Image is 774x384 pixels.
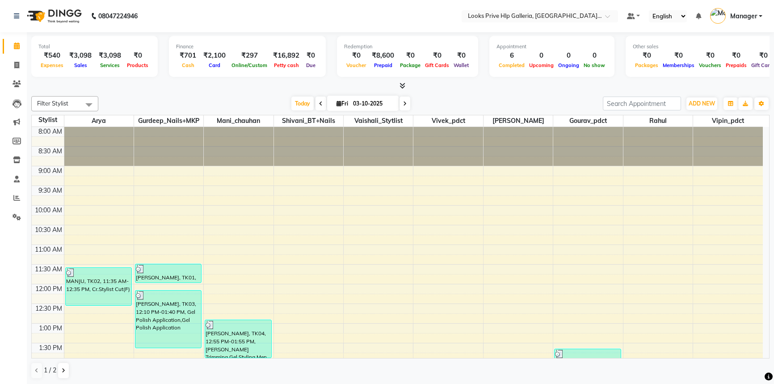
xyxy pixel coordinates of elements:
[730,12,757,21] span: Manager
[553,115,623,127] span: Gourav_pdct
[33,225,64,235] div: 10:30 AM
[44,366,56,375] span: 1 / 2
[37,343,64,353] div: 1:30 PM
[72,62,89,68] span: Sales
[37,166,64,176] div: 9:00 AM
[37,147,64,156] div: 8:30 AM
[180,62,197,68] span: Cash
[413,115,483,127] span: Vivek_pdct
[269,51,303,61] div: ₹16,892
[66,51,95,61] div: ₹3,098
[334,100,350,107] span: Fri
[176,43,319,51] div: Finance
[660,62,697,68] span: Memberships
[205,320,271,358] div: [PERSON_NAME], TK04, 12:55 PM-01:55 PM, [PERSON_NAME] Trimming,Gel Styling Men
[134,115,203,127] span: Gurdeep_Nails+MKP
[176,51,200,61] div: ₹701
[344,115,413,127] span: Vaishali_Stytlist
[697,51,724,61] div: ₹0
[37,186,64,195] div: 9:30 AM
[344,62,368,68] span: Voucher
[686,97,717,110] button: ADD NEW
[527,62,556,68] span: Upcoming
[272,62,301,68] span: Petty cash
[66,268,132,305] div: MANJU, TK02, 11:35 AM-12:35 PM, Cr.Stylist Cut(F)
[206,62,223,68] span: Card
[350,97,395,110] input: 2025-10-03
[303,51,319,61] div: ₹0
[33,206,64,215] div: 10:00 AM
[23,4,84,29] img: logo
[398,62,423,68] span: Package
[484,115,553,127] span: [PERSON_NAME]
[423,62,451,68] span: Gift Cards
[135,291,202,348] div: [PERSON_NAME], TK03, 12:10 PM-01:40 PM, Gel Polish Application,Gel Polish Application
[693,115,763,127] span: Vipin_pdct
[689,100,715,107] span: ADD NEW
[724,51,749,61] div: ₹0
[135,264,202,283] div: [PERSON_NAME], TK01, 11:30 AM-12:00 PM, Eyebrows & Upperlips
[496,51,527,61] div: 6
[38,62,66,68] span: Expenses
[660,51,697,61] div: ₹0
[204,115,273,127] span: Mani_chauhan
[623,115,693,127] span: Rahul
[710,8,726,24] img: Manager
[398,51,423,61] div: ₹0
[581,51,607,61] div: 0
[556,62,581,68] span: Ongoing
[33,265,64,274] div: 11:30 AM
[344,51,368,61] div: ₹0
[200,51,229,61] div: ₹2,100
[496,62,527,68] span: Completed
[33,245,64,254] div: 11:00 AM
[304,62,318,68] span: Due
[724,62,749,68] span: Prepaids
[496,43,607,51] div: Appointment
[125,51,151,61] div: ₹0
[37,127,64,136] div: 8:00 AM
[32,115,64,125] div: Stylist
[37,324,64,333] div: 1:00 PM
[38,51,66,61] div: ₹540
[64,115,134,127] span: Arya
[633,51,660,61] div: ₹0
[291,97,314,110] span: Today
[229,62,269,68] span: Online/Custom
[423,51,451,61] div: ₹0
[98,4,138,29] b: 08047224946
[451,62,471,68] span: Wallet
[368,51,398,61] div: ₹8,600
[633,62,660,68] span: Packages
[344,43,471,51] div: Redemption
[95,51,125,61] div: ₹3,098
[603,97,681,110] input: Search Appointment
[38,43,151,51] div: Total
[555,349,621,367] div: [PERSON_NAME], TK03, 01:40 PM-02:10 PM, Wash Conditioning L'oreal(F)
[229,51,269,61] div: ₹297
[98,62,122,68] span: Services
[125,62,151,68] span: Products
[527,51,556,61] div: 0
[697,62,724,68] span: Vouchers
[274,115,343,127] span: Shivani_BT+Nails
[34,284,64,294] div: 12:00 PM
[451,51,471,61] div: ₹0
[37,100,68,107] span: Filter Stylist
[556,51,581,61] div: 0
[34,304,64,313] div: 12:30 PM
[581,62,607,68] span: No show
[372,62,395,68] span: Prepaid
